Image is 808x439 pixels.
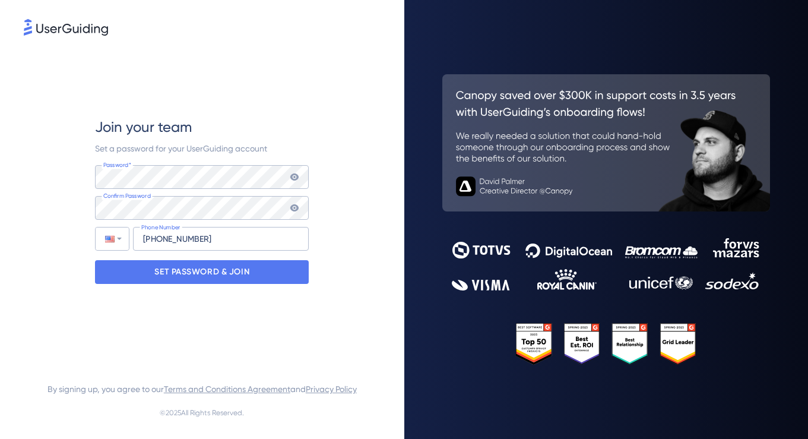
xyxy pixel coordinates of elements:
img: 26c0aa7c25a843aed4baddd2b5e0fa68.svg [442,74,771,211]
span: Join your team [95,118,192,137]
a: Terms and Conditions Agreement [164,384,290,394]
div: United States: + 1 [96,228,129,250]
span: By signing up, you agree to our and [47,382,357,396]
p: SET PASSWORD & JOIN [154,263,249,282]
span: Set a password for your UserGuiding account [95,144,267,153]
img: 9302ce2ac39453076f5bc0f2f2ca889b.svg [452,238,760,290]
img: 8faab4ba6bc7696a72372aa768b0286c.svg [24,19,108,36]
input: Phone Number [133,227,309,251]
a: Privacy Policy [306,384,357,394]
img: 25303e33045975176eb484905ab012ff.svg [516,323,696,364]
span: © 2025 All Rights Reserved. [160,406,244,420]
